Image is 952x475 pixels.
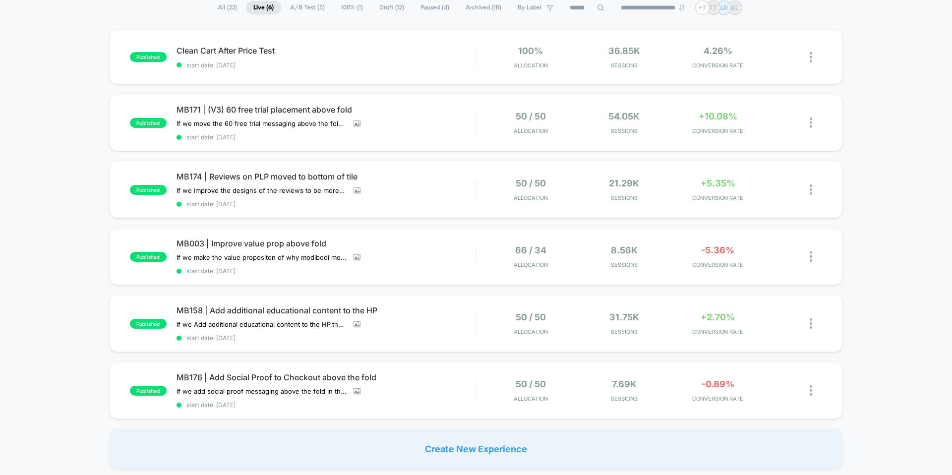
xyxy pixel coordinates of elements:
[177,401,476,409] span: start date: [DATE]
[177,320,346,328] span: If we Add additional educational content to the HP,then CTR will increase,because visitors are be...
[673,395,762,402] span: CONVERSION RATE
[177,253,346,261] span: If we make the value propositon of why modibodi more clear above the fold,then conversions will i...
[130,386,167,396] span: published
[695,0,710,15] div: + 7
[246,1,281,14] span: Live ( 6 )
[518,4,541,11] span: By Label
[130,52,167,62] span: published
[609,312,639,322] span: 31.75k
[177,133,476,141] span: start date: [DATE]
[177,372,476,382] span: MB176 | Add Social Proof to Checkout above the fold
[580,127,669,134] span: Sessions
[701,312,735,322] span: +2.70%
[130,252,167,262] span: published
[580,395,669,402] span: Sessions
[810,118,812,128] img: close
[673,194,762,201] span: CONVERSION RATE
[514,62,548,69] span: Allocation
[130,118,167,128] span: published
[177,200,476,208] span: start date: [DATE]
[177,46,476,56] span: Clean Cart After Price Test
[516,312,546,322] span: 50 / 50
[580,62,669,69] span: Sessions
[372,1,412,14] span: Draft ( 12 )
[514,127,548,134] span: Allocation
[130,185,167,195] span: published
[514,395,548,402] span: Allocation
[580,194,669,201] span: Sessions
[608,111,640,121] span: 54.05k
[177,305,476,315] span: MB158 | Add additional educational content to the HP
[609,178,639,188] span: 21.29k
[518,46,543,56] span: 100%
[177,387,346,395] span: If we add social proof messaging above the fold in the checkout,then conversions will increase,be...
[177,186,346,194] span: If we improve the designs of the reviews to be more visible and credible,then conversions will in...
[334,1,370,14] span: 100% ( 1 )
[701,178,735,188] span: +5.35%
[110,429,842,469] div: Create New Experience
[210,1,244,14] span: All ( 22 )
[130,319,167,329] span: published
[810,385,812,396] img: close
[673,127,762,134] span: CONVERSION RATE
[177,119,346,127] span: If we move the 60 free trial messaging above the fold for mobile,then conversions will increase,b...
[580,328,669,335] span: Sessions
[702,379,734,389] span: -0.89%
[701,245,734,255] span: -5.36%
[514,328,548,335] span: Allocation
[731,4,739,11] p: GL
[580,261,669,268] span: Sessions
[515,245,546,255] span: 66 / 34
[611,245,638,255] span: 8.56k
[810,52,812,62] img: close
[699,111,737,121] span: +10.08%
[679,4,685,10] img: end
[810,251,812,262] img: close
[516,178,546,188] span: 50 / 50
[177,105,476,115] span: MB171 | (V3) 60 free trial placement above fold
[177,172,476,181] span: MB174 | Reviews on PLP moved to bottom of tile
[283,1,332,14] span: A/B Test ( 5 )
[177,267,476,275] span: start date: [DATE]
[458,1,509,14] span: Archived ( 18 )
[516,379,546,389] span: 50 / 50
[177,61,476,69] span: start date: [DATE]
[810,184,812,195] img: close
[177,334,476,342] span: start date: [DATE]
[177,238,476,248] span: MB003 | Improve value prop above fold
[810,318,812,329] img: close
[673,328,762,335] span: CONVERSION RATE
[709,4,717,11] p: TT
[720,4,728,11] p: LR
[673,62,762,69] span: CONVERSION RATE
[608,46,640,56] span: 36.85k
[673,261,762,268] span: CONVERSION RATE
[413,1,457,14] span: Paused ( 4 )
[514,194,548,201] span: Allocation
[516,111,546,121] span: 50 / 50
[514,261,548,268] span: Allocation
[612,379,637,389] span: 7.69k
[704,46,732,56] span: 4.26%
